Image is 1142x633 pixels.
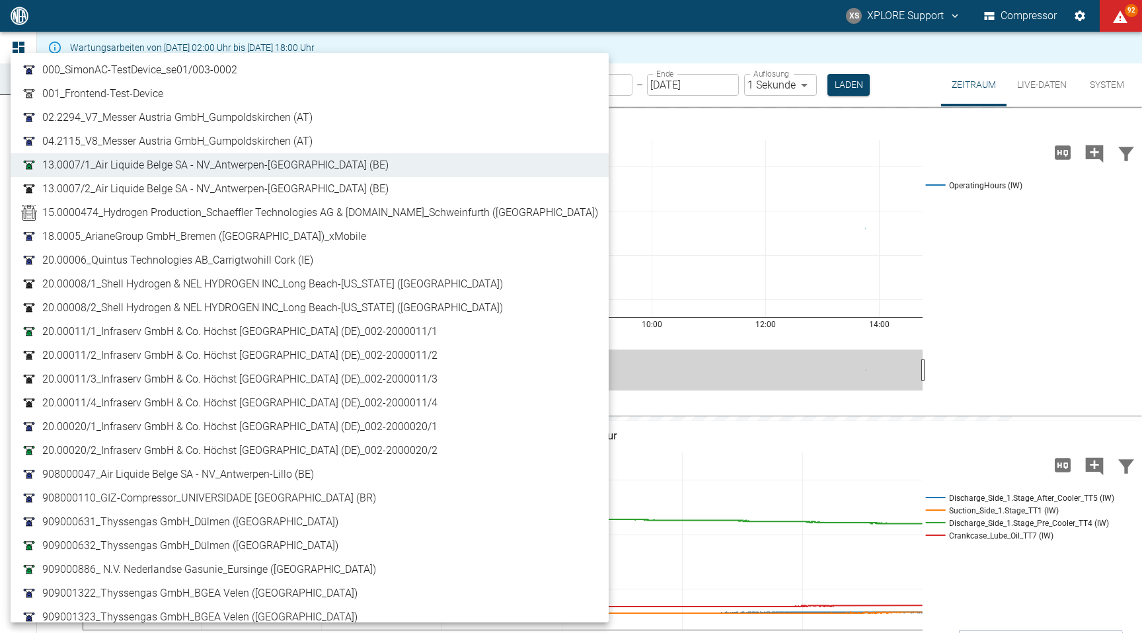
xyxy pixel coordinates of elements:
[42,252,313,268] span: 20.00006_Quintus Technologies AB_Carrigtwohill Cork (IE)
[21,466,598,482] a: 908000047_Air Liquide Belge SA - NV_Antwerpen-Lillo (BE)
[21,205,598,221] a: 15.0000474_Hydrogen Production_Schaeffler Technologies AG & [DOMAIN_NAME]_Schweinfurth ([GEOGRAPH...
[21,324,598,340] a: 20.00011/1_Infraserv GmbH & Co. Höchst [GEOGRAPHIC_DATA] (DE)_002-2000011/1
[42,181,389,197] span: 13.0007/2_Air Liquide Belge SA - NV_Antwerpen-[GEOGRAPHIC_DATA] (BE)
[21,86,598,102] a: 001_Frontend-Test-Device
[42,86,163,102] span: 001_Frontend-Test-Device
[21,229,598,244] a: 18.0005_ArianeGroup GmbH_Bremen ([GEOGRAPHIC_DATA])_xMobile
[21,609,598,625] a: 909001323_Thyssengas GmbH_BGEA Velen ([GEOGRAPHIC_DATA])
[42,110,313,126] span: 02.2294_V7_Messer Austria GmbH_Gumpoldskirchen (AT)
[21,276,598,292] a: 20.00008/1_Shell Hydrogen & NEL HYDROGEN INC_Long Beach-[US_STATE] ([GEOGRAPHIC_DATA])
[21,157,598,173] a: 13.0007/1_Air Liquide Belge SA - NV_Antwerpen-[GEOGRAPHIC_DATA] (BE)
[21,371,598,387] a: 20.00011/3_Infraserv GmbH & Co. Höchst [GEOGRAPHIC_DATA] (DE)_002-2000011/3
[42,205,598,221] span: 15.0000474_Hydrogen Production_Schaeffler Technologies AG & [DOMAIN_NAME]_Schweinfurth ([GEOGRAPH...
[21,133,598,149] a: 04.2115_V8_Messer Austria GmbH_Gumpoldskirchen (AT)
[42,276,503,292] span: 20.00008/1_Shell Hydrogen & NEL HYDROGEN INC_Long Beach-[US_STATE] ([GEOGRAPHIC_DATA])
[21,252,598,268] a: 20.00006_Quintus Technologies AB_Carrigtwohill Cork (IE)
[42,443,438,459] span: 20.00020/2_Infraserv GmbH & Co. Höchst [GEOGRAPHIC_DATA] (DE)_002-2000020/2
[42,324,438,340] span: 20.00011/1_Infraserv GmbH & Co. Höchst [GEOGRAPHIC_DATA] (DE)_002-2000011/1
[42,371,438,387] span: 20.00011/3_Infraserv GmbH & Co. Höchst [GEOGRAPHIC_DATA] (DE)_002-2000011/3
[21,419,598,435] a: 20.00020/1_Infraserv GmbH & Co. Höchst [GEOGRAPHIC_DATA] (DE)_002-2000020/1
[21,62,598,78] a: 000_SimonAC-TestDevice_se01/003-0002
[21,514,598,530] a: 909000631_Thyssengas GmbH_Dülmen ([GEOGRAPHIC_DATA])
[42,609,358,625] span: 909001323_Thyssengas GmbH_BGEA Velen ([GEOGRAPHIC_DATA])
[42,133,313,149] span: 04.2115_V8_Messer Austria GmbH_Gumpoldskirchen (AT)
[42,490,376,506] span: 908000110_GIZ-Compressor_UNIVERSIDADE [GEOGRAPHIC_DATA] (BR)
[42,466,314,482] span: 908000047_Air Liquide Belge SA - NV_Antwerpen-Lillo (BE)
[21,395,598,411] a: 20.00011/4_Infraserv GmbH & Co. Höchst [GEOGRAPHIC_DATA] (DE)_002-2000011/4
[42,514,338,530] span: 909000631_Thyssengas GmbH_Dülmen ([GEOGRAPHIC_DATA])
[21,538,598,554] a: 909000632_Thyssengas GmbH_Dülmen ([GEOGRAPHIC_DATA])
[42,157,389,173] span: 13.0007/1_Air Liquide Belge SA - NV_Antwerpen-[GEOGRAPHIC_DATA] (BE)
[21,181,598,197] a: 13.0007/2_Air Liquide Belge SA - NV_Antwerpen-[GEOGRAPHIC_DATA] (BE)
[42,395,438,411] span: 20.00011/4_Infraserv GmbH & Co. Höchst [GEOGRAPHIC_DATA] (DE)_002-2000011/4
[21,490,598,506] a: 908000110_GIZ-Compressor_UNIVERSIDADE [GEOGRAPHIC_DATA] (BR)
[21,443,598,459] a: 20.00020/2_Infraserv GmbH & Co. Höchst [GEOGRAPHIC_DATA] (DE)_002-2000020/2
[42,229,366,244] span: 18.0005_ArianeGroup GmbH_Bremen ([GEOGRAPHIC_DATA])_xMobile
[21,300,598,316] a: 20.00008/2_Shell Hydrogen & NEL HYDROGEN INC_Long Beach-[US_STATE] ([GEOGRAPHIC_DATA])
[21,110,598,126] a: 02.2294_V7_Messer Austria GmbH_Gumpoldskirchen (AT)
[42,62,237,78] span: 000_SimonAC-TestDevice_se01/003-0002
[42,562,376,577] span: 909000886_ N.V. Nederlandse Gasunie_Eursinge ([GEOGRAPHIC_DATA])
[42,348,438,363] span: 20.00011/2_Infraserv GmbH & Co. Höchst [GEOGRAPHIC_DATA] (DE)_002-2000011/2
[42,419,438,435] span: 20.00020/1_Infraserv GmbH & Co. Höchst [GEOGRAPHIC_DATA] (DE)_002-2000020/1
[42,538,338,554] span: 909000632_Thyssengas GmbH_Dülmen ([GEOGRAPHIC_DATA])
[21,585,598,601] a: 909001322_Thyssengas GmbH_BGEA Velen ([GEOGRAPHIC_DATA])
[21,348,598,363] a: 20.00011/2_Infraserv GmbH & Co. Höchst [GEOGRAPHIC_DATA] (DE)_002-2000011/2
[42,300,503,316] span: 20.00008/2_Shell Hydrogen & NEL HYDROGEN INC_Long Beach-[US_STATE] ([GEOGRAPHIC_DATA])
[42,585,358,601] span: 909001322_Thyssengas GmbH_BGEA Velen ([GEOGRAPHIC_DATA])
[21,562,598,577] a: 909000886_ N.V. Nederlandse Gasunie_Eursinge ([GEOGRAPHIC_DATA])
